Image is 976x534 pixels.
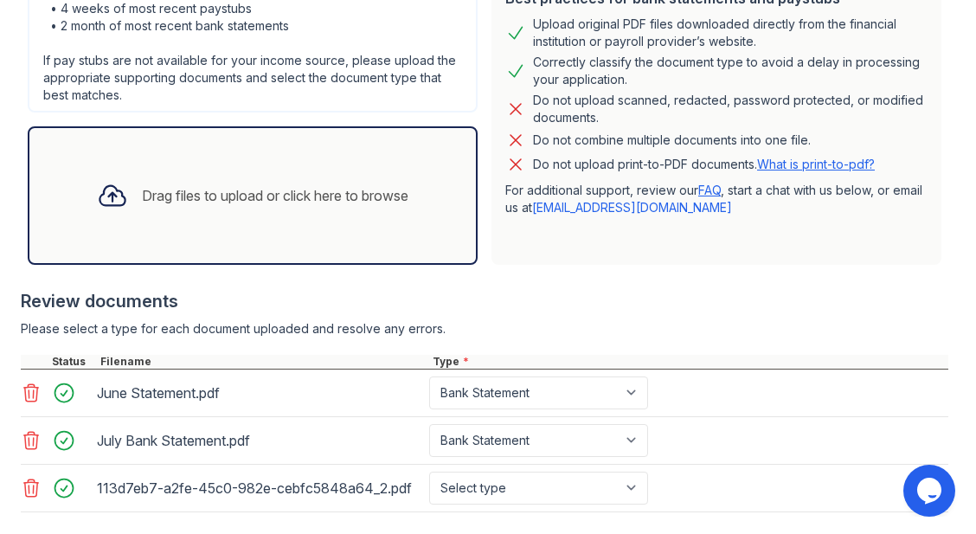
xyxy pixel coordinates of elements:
[97,427,422,454] div: July Bank Statement.pdf
[21,320,948,338] div: Please select a type for each document uploaded and resolve any errors.
[533,156,875,173] p: Do not upload print-to-PDF documents.
[698,183,721,197] a: FAQ
[142,185,408,206] div: Drag files to upload or click here to browse
[48,355,97,369] div: Status
[533,92,928,126] div: Do not upload scanned, redacted, password protected, or modified documents.
[903,465,959,517] iframe: chat widget
[533,16,928,50] div: Upload original PDF files downloaded directly from the financial institution or payroll provider’...
[533,130,811,151] div: Do not combine multiple documents into one file.
[532,200,732,215] a: [EMAIL_ADDRESS][DOMAIN_NAME]
[757,157,875,171] a: What is print-to-pdf?
[533,54,928,88] div: Correctly classify the document type to avoid a delay in processing your application.
[97,355,429,369] div: Filename
[97,379,422,407] div: June Statement.pdf
[505,182,928,216] p: For additional support, review our , start a chat with us below, or email us at
[429,355,948,369] div: Type
[21,289,948,313] div: Review documents
[97,474,422,502] div: 113d7eb7-a2fe-45c0-982e-cebfc5848a64_2.pdf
